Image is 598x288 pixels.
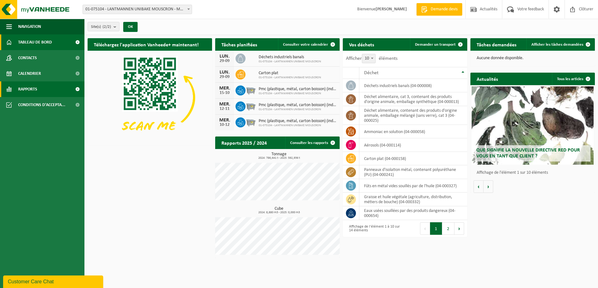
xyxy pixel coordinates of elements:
[3,274,104,288] iframe: chat widget
[18,19,41,34] span: Navigation
[484,180,493,193] button: Volgende
[474,180,484,193] button: Vorige
[531,43,583,47] span: Afficher les tâches demandées
[472,86,594,165] a: Que signifie la nouvelle directive RED pour vous en tant que client ?
[430,222,442,235] button: 1
[18,81,37,97] span: Rapports
[454,222,464,235] button: Next
[18,50,37,66] span: Contacts
[259,55,321,60] span: Déchets industriels banals
[88,38,205,50] h2: Téléchargez l'application Vanheede+ maintenant!
[218,152,340,160] h3: Tonnage
[103,25,111,29] count: (2/2)
[552,73,594,85] a: Tous les articles
[346,56,398,61] label: Afficher éléments
[259,60,321,64] span: 01-075104 - LANTMANNEN UNIBAKE MOUSCRON
[18,66,41,81] span: Calendrier
[346,222,402,235] div: Affichage de l'élément 1 à 10 sur 14 éléments
[88,22,119,31] button: Site(s)(2/2)
[477,56,589,60] p: Aucune donnée disponible.
[283,43,328,47] span: Consulter votre calendrier
[83,5,192,14] span: 01-075104 - LANTMANNEN UNIBAKE MOUSCRON - MOUSCRON
[278,38,339,51] a: Consulter votre calendrier
[218,107,231,111] div: 12-11
[470,38,523,50] h2: Tâches demandées
[343,38,380,50] h2: Vos déchets
[246,116,256,127] img: WB-2500-GAL-GY-01
[259,92,337,95] span: 01-075104 - LANTMANNEN UNIBAKE MOUSCRON
[410,38,467,51] a: Demander un transport
[476,148,580,159] span: Que signifie la nouvelle directive RED pour vous en tant que client ?
[123,22,138,32] button: OK
[259,124,337,127] span: 01-075104 - LANTMANNEN UNIBAKE MOUSCRON
[470,73,504,85] h2: Actualités
[88,51,212,144] img: Download de VHEPlus App
[359,165,467,179] td: panneaux d'isolation métal, contenant polyuréthane (PU) (04-000241)
[215,136,273,149] h2: Rapports 2025 / 2024
[218,54,231,59] div: LUN.
[359,92,467,106] td: déchet alimentaire, cat 3, contenant des produits d'origine animale, emballage synthétique (04-00...
[442,222,454,235] button: 2
[359,152,467,165] td: carton plat (04-000158)
[359,138,467,152] td: aérosols (04-000114)
[362,54,375,63] span: 10
[259,108,337,111] span: 01-075104 - LANTMANNEN UNIBAKE MOUSCRON
[416,3,462,16] a: Demande devis
[359,206,467,220] td: eaux usées souillées par des produits dangereux (04-000654)
[364,70,378,75] span: Déchet
[91,22,111,32] span: Site(s)
[526,38,594,51] a: Afficher les tâches demandées
[359,106,467,125] td: déchet alimentaire, contenant des produits d'origine animale, emballage mélangé (sans verre), cat...
[218,211,340,214] span: 2024: 8,880 m3 - 2025: 0,000 m3
[259,87,337,92] span: Pmc (plastique, métal, carton boisson) (industriel)
[215,38,263,50] h2: Tâches planifiées
[218,123,231,127] div: 10-12
[362,54,376,63] span: 10
[285,136,339,149] a: Consulter les rapports
[429,6,459,13] span: Demande devis
[218,207,340,214] h3: Cube
[359,193,467,206] td: graisse et huile végétale (agriculture, distribution, métiers de bouche) (04-000332)
[359,125,467,138] td: Ammoniac en solution (04-000058)
[218,102,231,107] div: MER.
[218,118,231,123] div: MER.
[246,85,256,95] img: WB-2500-GAL-GY-01
[18,97,65,113] span: Conditions d'accepta...
[259,71,321,76] span: Carton plat
[218,75,231,79] div: 29-09
[415,43,456,47] span: Demander un transport
[218,86,231,91] div: MER.
[218,59,231,63] div: 29-09
[359,79,467,92] td: déchets industriels banals (04-000008)
[259,103,337,108] span: Pmc (plastique, métal, carton boisson) (industriel)
[376,7,407,12] strong: [PERSON_NAME]
[259,119,337,124] span: Pmc (plastique, métal, carton boisson) (industriel)
[246,100,256,111] img: WB-2500-GAL-GY-01
[477,171,592,175] p: Affichage de l'élément 1 sur 10 éléments
[420,222,430,235] button: Previous
[218,91,231,95] div: 15-10
[218,157,340,160] span: 2024: 786,641 t - 2025: 592,936 t
[359,179,467,193] td: fûts en métal vides souillés par de l'huile (04-000327)
[218,70,231,75] div: LUN.
[259,76,321,80] span: 01-075104 - LANTMANNEN UNIBAKE MOUSCRON
[18,34,52,50] span: Tableau de bord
